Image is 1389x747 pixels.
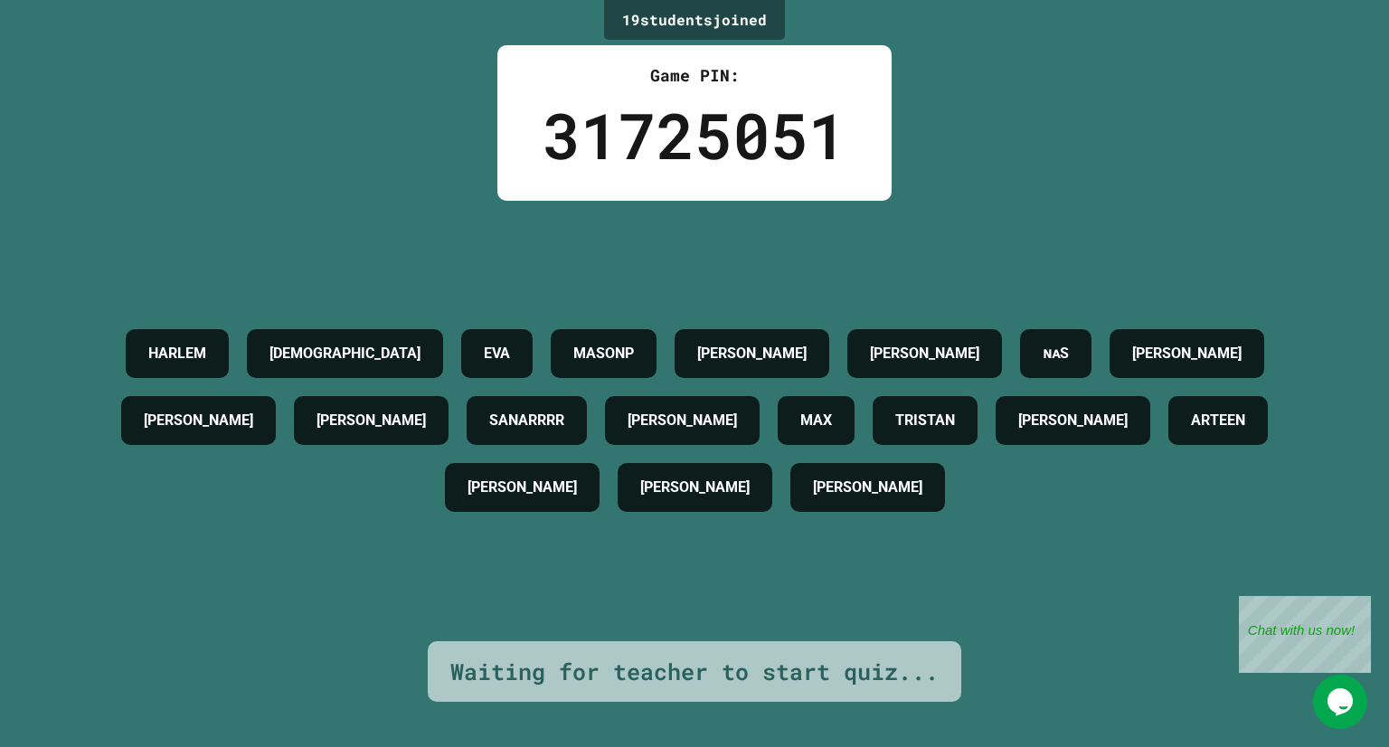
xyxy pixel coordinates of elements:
[1132,343,1242,364] h4: [PERSON_NAME]
[543,88,846,183] div: 31725051
[489,410,564,431] h4: SANARRRR
[317,410,426,431] h4: [PERSON_NAME]
[640,477,750,498] h4: [PERSON_NAME]
[144,410,253,431] h4: [PERSON_NAME]
[1043,343,1069,364] h4: ɴᴀS
[1239,596,1371,673] iframe: chat widget
[468,477,577,498] h4: [PERSON_NAME]
[269,343,420,364] h4: [DEMOGRAPHIC_DATA]
[1191,410,1245,431] h4: ARTEEN
[148,343,206,364] h4: HARLEM
[1018,410,1128,431] h4: [PERSON_NAME]
[573,343,634,364] h4: MASONP
[895,410,955,431] h4: TRISTAN
[813,477,922,498] h4: [PERSON_NAME]
[697,343,807,364] h4: [PERSON_NAME]
[543,63,846,88] div: Game PIN:
[628,410,737,431] h4: [PERSON_NAME]
[800,410,832,431] h4: MAX
[484,343,510,364] h4: EVA
[450,655,939,689] div: Waiting for teacher to start quiz...
[1313,675,1371,729] iframe: chat widget
[870,343,979,364] h4: [PERSON_NAME]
